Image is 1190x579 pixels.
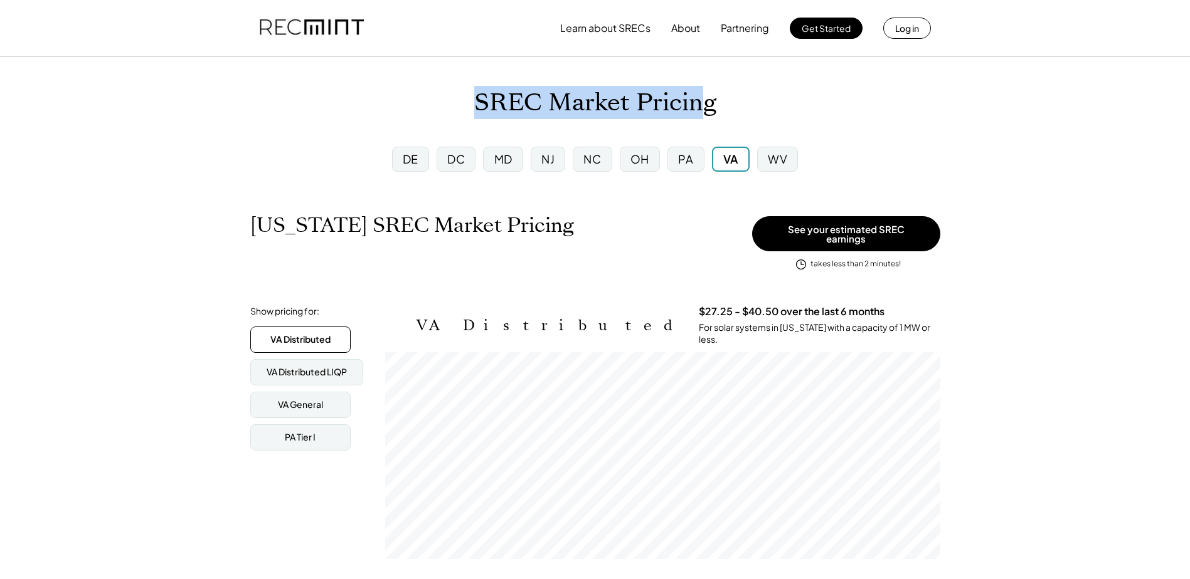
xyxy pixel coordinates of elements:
div: NC [583,151,601,167]
h1: SREC Market Pricing [474,88,716,118]
div: OH [630,151,649,167]
div: MD [494,151,513,167]
div: VA General [278,399,323,411]
div: DE [403,151,418,167]
button: Partnering [721,16,769,41]
img: recmint-logotype%403x.png [260,7,364,50]
div: PA [678,151,693,167]
h3: $27.25 - $40.50 over the last 6 months [699,305,885,318]
div: takes less than 2 minutes! [810,259,901,269]
div: Show pricing for: [250,305,319,318]
button: Get Started [790,18,863,39]
div: WV [768,151,787,167]
button: See your estimated SREC earnings [752,216,940,251]
div: VA [723,151,738,167]
div: NJ [541,151,555,167]
button: Learn about SRECs [560,16,651,41]
button: Log in [883,18,931,39]
div: VA Distributed LIQP [267,366,347,378]
div: VA Distributed [270,333,331,346]
h1: [US_STATE] SREC Market Pricing [250,213,574,237]
div: PA Tier I [285,431,316,444]
h2: VA Distributed [417,316,680,335]
button: About [671,16,700,41]
div: DC [447,151,465,167]
div: For solar systems in [US_STATE] with a capacity of 1 MW or less. [699,321,940,346]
